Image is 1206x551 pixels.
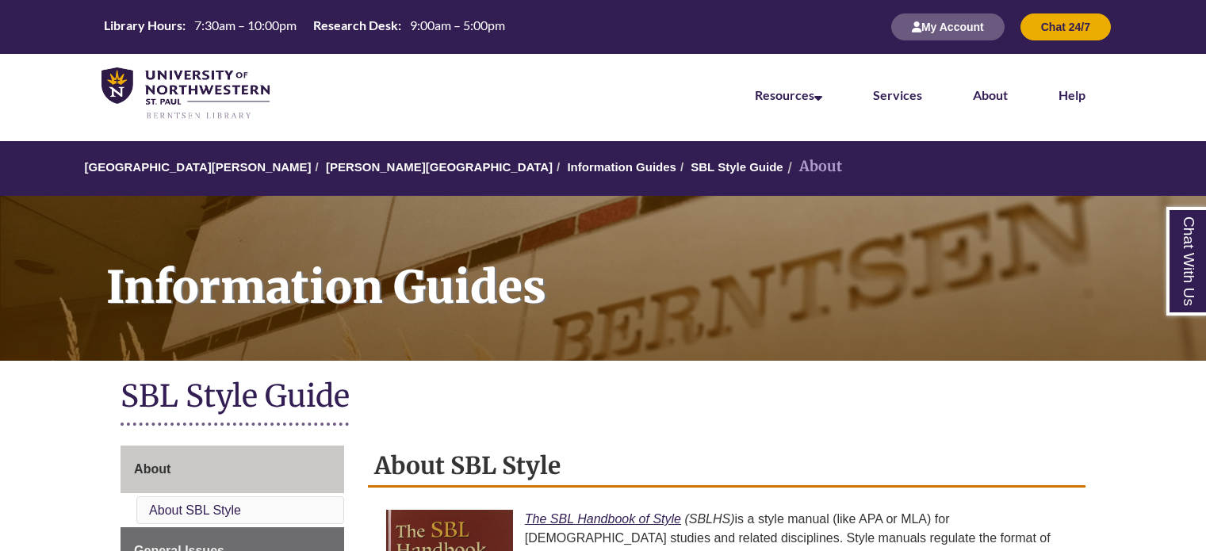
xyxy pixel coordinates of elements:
[98,17,188,34] th: Library Hours:
[973,87,1008,102] a: About
[84,160,311,174] a: [GEOGRAPHIC_DATA][PERSON_NAME]
[691,160,783,174] a: SBL Style Guide
[307,17,404,34] th: Research Desk:
[891,13,1005,40] button: My Account
[121,377,1085,419] h1: SBL Style Guide
[326,160,553,174] a: [PERSON_NAME][GEOGRAPHIC_DATA]
[1059,87,1085,102] a: Help
[121,446,344,493] a: About
[149,503,241,517] a: About SBL Style
[1020,13,1111,40] button: Chat 24/7
[783,155,842,178] li: About
[891,20,1005,33] a: My Account
[873,87,922,102] a: Services
[194,17,297,33] span: 7:30am – 10:00pm
[567,160,676,174] a: Information Guides
[98,17,511,38] a: Hours Today
[525,512,681,526] a: The SBL Handbook of Style
[755,87,822,102] a: Resources
[368,446,1085,488] h2: About SBL Style
[134,462,170,476] span: About
[98,17,511,36] table: Hours Today
[684,512,734,526] em: (SBLHS)
[89,196,1206,340] h1: Information Guides
[1020,20,1111,33] a: Chat 24/7
[410,17,505,33] span: 9:00am – 5:00pm
[101,67,270,121] img: UNWSP Library Logo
